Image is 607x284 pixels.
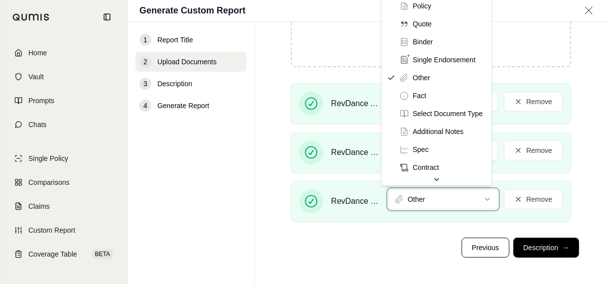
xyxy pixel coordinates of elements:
[413,1,431,11] span: Policy
[413,127,464,137] span: Additional Notes
[413,37,433,47] span: Binder
[413,162,439,172] span: Contract
[413,55,476,65] span: Single Endorsement
[413,91,426,101] span: Fact
[413,73,430,83] span: Other
[413,19,432,29] span: Quote
[413,109,483,119] span: Select Document Type
[413,144,429,154] span: Spec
